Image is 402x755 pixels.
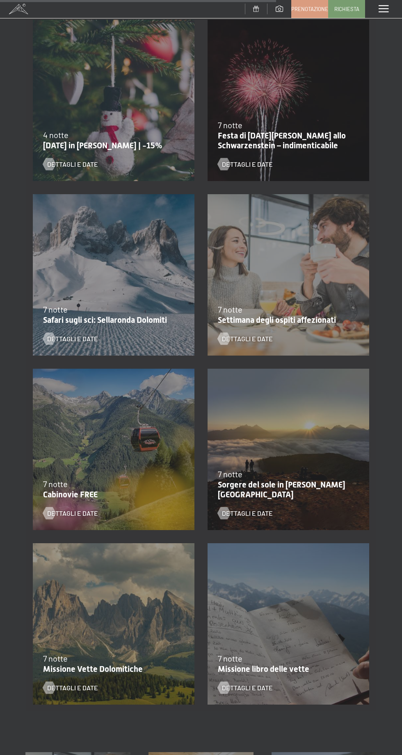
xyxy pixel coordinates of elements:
a: Richiesta [329,0,365,18]
span: 7 notte [218,304,242,314]
a: Dettagli e Date [43,160,98,169]
span: 7 notte [43,479,68,489]
p: Missione libro delle vette [218,664,355,674]
a: Dettagli e Date [43,334,98,343]
span: Prenotazione [291,5,328,13]
span: 7 notte [218,120,242,130]
a: Dettagli e Date [43,509,98,518]
span: Dettagli e Date [47,334,98,343]
a: Dettagli e Date [218,160,273,169]
a: Prenotazione [292,0,328,18]
p: Cabinovie FREE [43,490,180,499]
a: Dettagli e Date [218,683,273,692]
span: 7 notte [218,653,242,663]
a: Dettagli e Date [43,683,98,692]
span: Dettagli e Date [222,334,273,343]
p: Settimana degli ospiti affezionati [218,315,355,325]
span: Richiesta [334,5,359,13]
span: 7 notte [218,469,242,479]
span: Dettagli e Date [47,683,98,692]
span: Dettagli e Date [222,160,273,169]
span: 7 notte [43,304,68,314]
p: Safari sugli sci: Sellaronda Dolomiti [43,315,180,325]
a: Dettagli e Date [218,509,273,518]
p: Sorgere del sole in [PERSON_NAME][GEOGRAPHIC_DATA] [218,480,355,499]
span: Dettagli e Date [47,160,98,169]
p: Festa di [DATE][PERSON_NAME] allo Schwarzenstein – indimenticabile [218,131,355,150]
p: [DATE] in [PERSON_NAME] | -15% [43,141,180,150]
span: Dettagli e Date [222,683,273,692]
span: 7 notte [43,653,68,663]
a: Dettagli e Date [218,334,273,343]
span: 4 notte [43,130,69,140]
span: Dettagli e Date [47,509,98,518]
span: Dettagli e Date [222,509,273,518]
p: Missione Vette Dolomitiche [43,664,180,674]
